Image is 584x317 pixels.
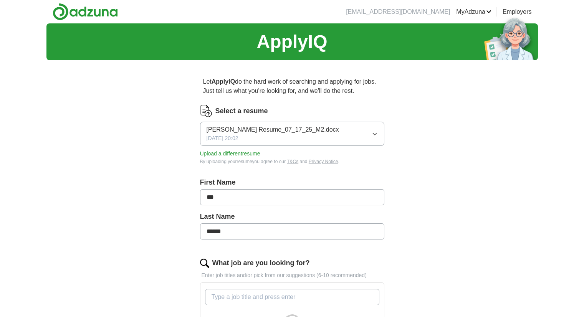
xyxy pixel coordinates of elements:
p: Enter job titles and/or pick from our suggestions (6-10 recommended) [200,271,384,279]
img: Adzuna logo [53,3,118,20]
p: Let do the hard work of searching and applying for jobs. Just tell us what you're looking for, an... [200,74,384,99]
strong: ApplyIQ [212,78,235,85]
button: Upload a differentresume [200,150,260,158]
a: T&Cs [287,159,298,164]
label: What job are you looking for? [212,258,310,268]
li: [EMAIL_ADDRESS][DOMAIN_NAME] [346,7,450,17]
h1: ApplyIQ [256,28,327,56]
div: By uploading your resume you agree to our and . [200,158,384,165]
a: Privacy Notice [309,159,338,164]
input: Type a job title and press enter [205,289,379,305]
img: search.png [200,259,209,268]
label: First Name [200,177,384,188]
label: Last Name [200,211,384,222]
span: [DATE] 20:02 [207,134,238,142]
span: [PERSON_NAME] Resume_07_17_25_M2.docx [207,125,339,134]
img: CV Icon [200,105,212,117]
a: Employers [503,7,532,17]
button: [PERSON_NAME] Resume_07_17_25_M2.docx[DATE] 20:02 [200,122,384,146]
a: MyAdzuna [456,7,491,17]
label: Select a resume [215,106,268,116]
